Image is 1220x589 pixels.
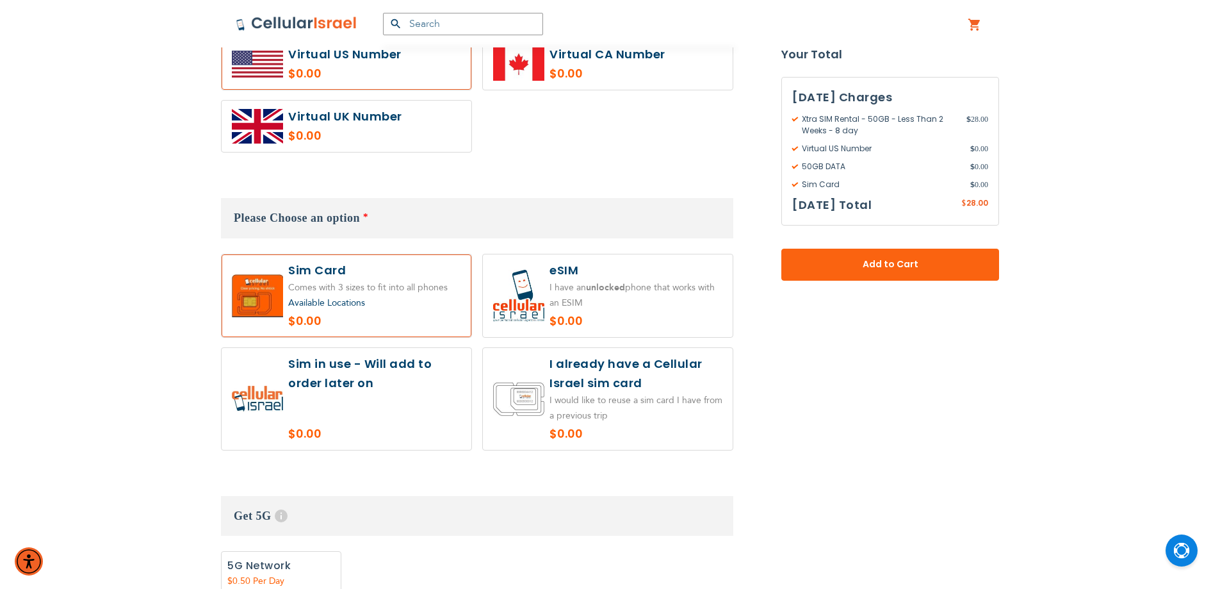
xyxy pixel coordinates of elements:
img: Cellular Israel Logo [236,16,357,31]
span: $ [970,143,975,154]
a: Available Locations [288,297,365,309]
button: Add to Cart [781,249,999,281]
strong: Your Total [781,45,999,64]
h3: [DATE] Charges [792,88,988,107]
span: 28.00 [966,197,988,208]
h3: Get 5G [221,496,733,536]
input: Search [383,13,543,35]
span: Help [275,510,288,522]
span: Virtual US Number [792,143,970,154]
span: 28.00 [966,113,988,137]
span: 0.00 [970,143,988,154]
span: Sim Card [792,179,970,190]
span: 0.00 [970,179,988,190]
span: Xtra SIM Rental - 50GB - Less Than 2 Weeks - 8 day [792,113,966,137]
h3: [DATE] Total [792,195,872,215]
div: Accessibility Menu [15,547,43,576]
span: $ [961,198,966,210]
span: Add to Cart [824,258,957,272]
span: 0.00 [970,161,988,172]
span: $ [966,113,971,125]
span: $ [970,161,975,172]
span: Please Choose an option [234,212,360,224]
span: $ [970,179,975,190]
span: 50GB DATA [792,161,970,172]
